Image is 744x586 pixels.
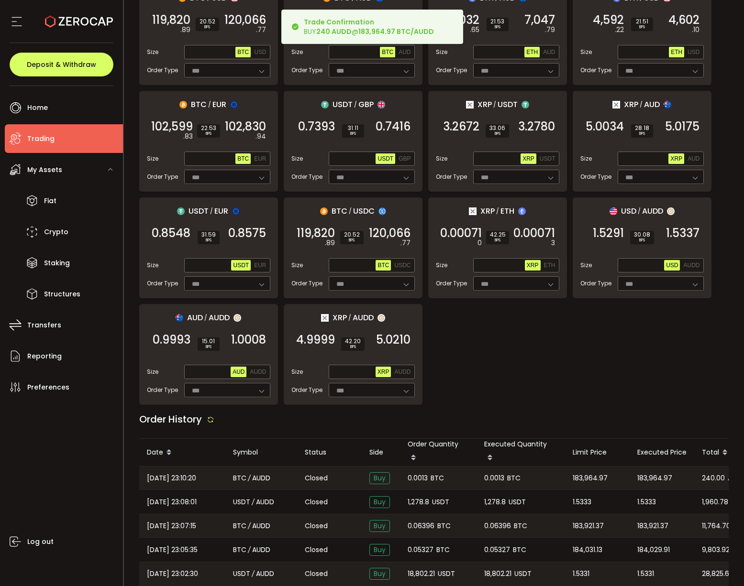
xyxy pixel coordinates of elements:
[235,47,251,57] button: BTC
[233,568,250,579] span: USDT
[304,17,374,27] b: Trade Confirmation
[545,25,555,35] em: .79
[27,132,55,146] span: Trading
[518,207,526,215] img: eth_portfolio.svg
[668,153,684,164] button: XRP
[345,344,361,350] i: BPS
[201,131,216,137] i: BPS
[702,473,725,484] span: 240.00
[233,369,244,375] span: AUD
[573,497,591,508] span: 1.5333
[147,368,158,376] span: Size
[490,238,505,243] i: BPS
[231,367,246,377] button: AUD
[538,153,557,164] button: USDT
[139,412,202,426] span: Order History
[392,367,412,377] button: AUDD
[176,314,183,322] img: aud_portfolio.svg
[408,521,434,532] span: 0.06396
[291,48,303,56] span: Size
[369,520,390,532] span: Buy
[44,225,68,239] span: Crypto
[346,131,360,137] i: BPS
[630,483,744,586] iframe: Chat Widget
[484,544,510,555] span: 0.05327
[252,153,268,164] button: EUR
[348,314,351,322] em: /
[408,497,429,508] span: 1,278.8
[252,497,255,508] em: /
[400,439,477,466] div: Order Quantity
[147,66,178,75] span: Order Type
[252,568,255,579] em: /
[522,155,534,162] span: XRP
[291,66,322,75] span: Order Type
[291,279,322,288] span: Order Type
[664,101,671,109] img: aud_portfolio.svg
[228,228,266,238] span: 0.8575
[671,49,682,55] span: ETH
[477,439,565,466] div: Executed Quantity
[201,125,216,131] span: 22.53
[333,98,353,110] span: USDT
[147,386,178,394] span: Order Type
[212,98,226,110] span: EUR
[436,48,447,56] span: Size
[593,228,624,238] span: 1.5291
[376,153,395,164] button: USDT
[332,205,347,217] span: BTC
[450,15,479,25] span: 7,032
[147,154,158,163] span: Size
[248,367,268,377] button: AUDD
[209,312,230,324] span: AUDD
[179,101,187,109] img: btc_portfolio.svg
[291,154,303,163] span: Size
[541,47,557,57] button: AUD
[518,122,555,131] span: 3.2780
[669,47,684,57] button: ETH
[399,49,411,55] span: AUD
[573,568,589,579] span: 1.5331
[466,101,474,109] img: xrp_portfolio.png
[436,154,447,163] span: Size
[254,49,266,55] span: USD
[210,207,213,216] em: /
[208,100,211,109] em: /
[298,122,335,131] span: 0.7393
[637,473,672,484] span: 183,964.97
[664,260,680,271] button: USD
[362,447,400,458] div: Side
[232,207,240,215] img: eur_portfolio.svg
[248,544,251,555] em: /
[522,101,529,109] img: usdt_portfolio.svg
[525,260,541,271] button: XRP
[358,98,374,110] span: GBP
[349,207,352,216] em: /
[621,205,636,217] span: USD
[630,447,694,458] div: Executed Price
[640,100,643,109] em: /
[437,521,451,532] span: BTC
[470,25,479,35] em: .65
[233,262,249,269] span: USDT
[408,473,428,484] span: 0.0013
[321,314,329,322] img: xrp_portfolio.png
[256,497,274,508] span: AUDD
[344,232,360,238] span: 20.52
[543,49,555,55] span: AUD
[514,568,532,579] span: USDT
[542,260,557,271] button: ETH
[514,521,527,532] span: BTC
[489,131,505,137] i: BPS
[147,568,198,579] span: [DATE] 23:02:30
[484,521,511,532] span: 0.06396
[191,98,207,110] span: BTC
[27,318,61,332] span: Transfers
[187,312,203,324] span: AUD
[509,497,526,508] span: USDT
[378,155,393,162] span: USDT
[254,155,266,162] span: EUR
[27,349,62,363] span: Reporting
[177,207,185,215] img: usdt_portfolio.svg
[540,155,555,162] span: USDT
